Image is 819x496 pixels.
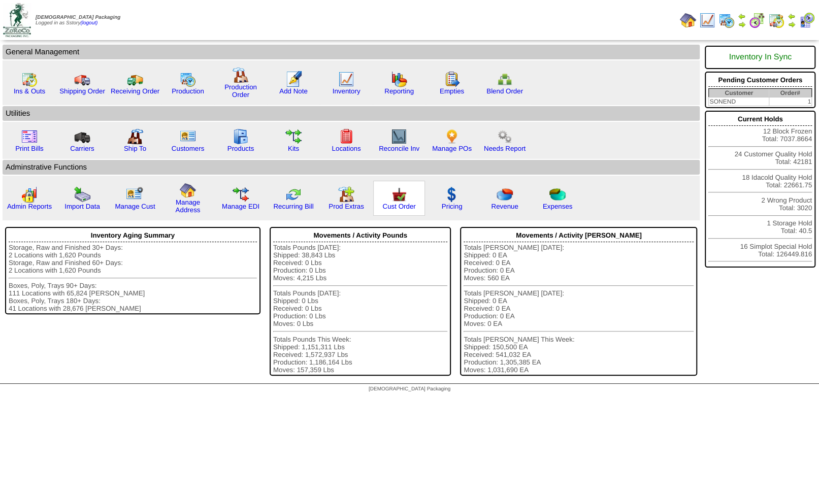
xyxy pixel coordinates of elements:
th: Customer [709,89,769,97]
img: calendarblend.gif [749,12,765,28]
img: dollar.gif [444,186,460,203]
img: managecust.png [126,186,145,203]
img: customers.gif [180,128,196,145]
a: Manage EDI [222,203,259,210]
a: Products [227,145,254,152]
img: locations.gif [338,128,354,145]
img: home.gif [180,182,196,199]
a: Production Order [224,83,257,98]
span: Logged in as Sstory [36,15,120,26]
img: reconcile.gif [285,186,302,203]
a: Inventory [333,87,361,95]
a: Manage Address [176,199,201,214]
img: import.gif [74,186,90,203]
a: Blend Order [486,87,523,95]
img: line_graph.gif [338,71,354,87]
img: arrowleft.gif [788,12,796,20]
img: edi.gif [233,186,249,203]
a: Reporting [384,87,414,95]
img: line_graph2.gif [391,128,407,145]
img: truck3.gif [74,128,90,145]
img: invoice2.gif [21,128,38,145]
div: Inventory Aging Summary [9,229,257,242]
a: Receiving Order [111,87,159,95]
div: 12 Block Frozen Total: 7037.8664 24 Customer Quality Hold Total: 42181 18 Idacold Quality Hold To... [705,111,815,268]
img: zoroco-logo-small.webp [3,3,31,37]
a: Manage POs [432,145,472,152]
img: cust_order.png [391,186,407,203]
a: Needs Report [484,145,526,152]
img: workflow.gif [285,128,302,145]
td: Utilities [3,106,700,121]
a: Print Bills [15,145,44,152]
img: factory.gif [233,67,249,83]
img: graph.gif [391,71,407,87]
div: Totals [PERSON_NAME] [DATE]: Shipped: 0 EA Received: 0 EA Production: 0 EA Moves: 560 EA Totals [... [464,244,694,374]
a: Revenue [491,203,518,210]
a: Ins & Outs [14,87,45,95]
a: Ship To [124,145,146,152]
img: factory2.gif [127,128,143,145]
a: Production [172,87,204,95]
img: arrowleft.gif [738,12,746,20]
div: Movements / Activity [PERSON_NAME] [464,229,694,242]
td: SONEND [709,97,769,106]
div: Movements / Activity Pounds [273,229,448,242]
a: Admin Reports [7,203,52,210]
th: Order# [769,89,811,97]
td: 1 [769,97,811,106]
img: calendarinout.gif [768,12,784,28]
span: [DEMOGRAPHIC_DATA] Packaging [369,386,450,392]
img: prodextras.gif [338,186,354,203]
img: po.png [444,128,460,145]
img: truck.gif [74,71,90,87]
img: calendarprod.gif [180,71,196,87]
img: graph2.png [21,186,38,203]
img: pie_chart.png [497,186,513,203]
img: orders.gif [285,71,302,87]
a: Add Note [279,87,308,95]
a: Pricing [442,203,463,210]
a: Manage Cust [115,203,155,210]
img: cabinet.gif [233,128,249,145]
a: Expenses [543,203,573,210]
img: calendarcustomer.gif [799,12,815,28]
a: Carriers [70,145,94,152]
a: Cust Order [382,203,415,210]
a: Kits [288,145,299,152]
div: Pending Customer Orders [708,74,812,87]
img: calendarprod.gif [718,12,735,28]
img: calendarinout.gif [21,71,38,87]
img: home.gif [680,12,696,28]
a: Prod Extras [329,203,364,210]
img: arrowright.gif [738,20,746,28]
td: Adminstrative Functions [3,160,700,175]
div: Current Holds [708,113,812,126]
a: Reconcile Inv [379,145,419,152]
div: Inventory In Sync [708,48,812,67]
img: arrowright.gif [788,20,796,28]
img: network.png [497,71,513,87]
img: truck2.gif [127,71,143,87]
img: workorder.gif [444,71,460,87]
td: General Management [3,45,700,59]
a: Locations [332,145,361,152]
a: (logout) [80,20,97,26]
img: line_graph.gif [699,12,715,28]
a: Shipping Order [59,87,105,95]
a: Import Data [64,203,100,210]
a: Customers [172,145,204,152]
a: Empties [440,87,464,95]
a: Recurring Bill [273,203,313,210]
div: Storage, Raw and Finished 30+ Days: 2 Locations with 1,620 Pounds Storage, Raw and Finished 60+ D... [9,244,257,312]
img: workflow.png [497,128,513,145]
span: [DEMOGRAPHIC_DATA] Packaging [36,15,120,20]
img: pie_chart2.png [549,186,566,203]
div: Totals Pounds [DATE]: Shipped: 38,843 Lbs Received: 0 Lbs Production: 0 Lbs Moves: 4,215 Lbs Tota... [273,244,448,374]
